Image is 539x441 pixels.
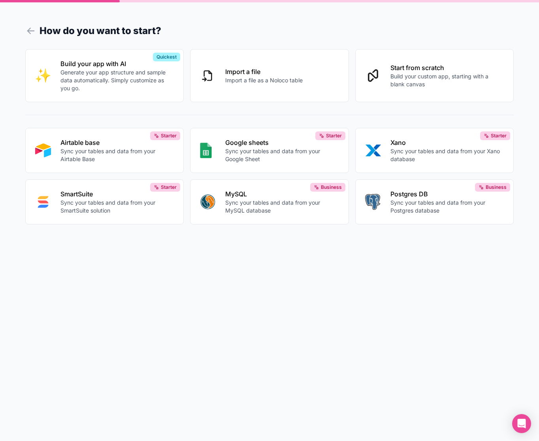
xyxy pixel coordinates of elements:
[225,189,339,199] p: MySQL
[326,133,342,139] span: Starter
[486,184,507,190] span: Business
[35,194,51,210] img: SMART_SUITE
[355,49,514,102] button: Start from scratchBuild your custom app, starting with a blank canvas
[200,143,211,158] img: GOOGLE_SHEETS
[190,128,349,173] button: GOOGLE_SHEETSGoogle sheetsSync your tables and data from your Google SheetStarter
[225,67,303,76] p: Import a file
[390,189,504,199] p: Postgres DB
[491,133,507,139] span: Starter
[321,184,342,190] span: Business
[390,63,504,72] p: Start from scratch
[161,184,177,190] span: Starter
[365,143,381,158] img: XANO
[25,24,514,38] h1: How do you want to start?
[35,68,51,84] img: INTERNAL_WITH_AI
[225,147,339,163] p: Sync your tables and data from your Google Sheet
[355,179,514,224] button: POSTGRESPostgres DBSync your tables and data from your Postgres databaseBusiness
[60,189,174,199] p: SmartSuite
[25,179,184,224] button: SMART_SUITESmartSuiteSync your tables and data from your SmartSuite solutionStarter
[25,128,184,173] button: AIRTABLEAirtable baseSync your tables and data from your Airtable BaseStarter
[60,147,174,163] p: Sync your tables and data from your Airtable Base
[190,179,349,224] button: MYSQLMySQLSync your tables and data from your MySQL databaseBusiness
[60,199,174,215] p: Sync your tables and data from your SmartSuite solution
[161,133,177,139] span: Starter
[225,76,303,84] p: Import a file as a Noloco table
[225,199,339,215] p: Sync your tables and data from your MySQL database
[35,143,51,158] img: AIRTABLE
[225,138,339,147] p: Google sheets
[390,199,504,215] p: Sync your tables and data from your Postgres database
[153,53,180,61] div: Quickest
[512,414,531,433] div: Open Intercom Messenger
[365,194,381,210] img: POSTGRES
[390,147,504,163] p: Sync your tables and data from your Xano database
[60,68,174,92] p: Generate your app structure and sample data automatically. Simply customize as you go.
[60,59,174,68] p: Build your app with AI
[25,49,184,102] button: INTERNAL_WITH_AIBuild your app with AIGenerate your app structure and sample data automatically. ...
[390,138,504,147] p: Xano
[390,72,504,88] p: Build your custom app, starting with a blank canvas
[60,138,174,147] p: Airtable base
[355,128,514,173] button: XANOXanoSync your tables and data from your Xano databaseStarter
[200,194,216,210] img: MYSQL
[190,49,349,102] button: Import a fileImport a file as a Noloco table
